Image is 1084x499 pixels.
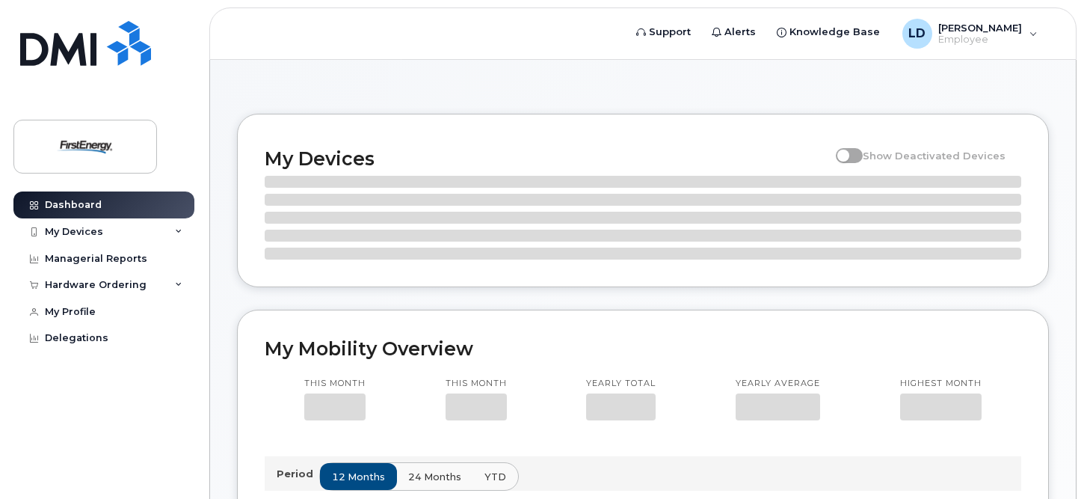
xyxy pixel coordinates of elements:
p: This month [304,378,366,390]
span: YTD [484,470,506,484]
p: Highest month [900,378,982,390]
span: 24 months [408,470,461,484]
p: Yearly average [736,378,820,390]
h2: My Mobility Overview [265,337,1021,360]
input: Show Deactivated Devices [836,141,848,153]
p: This month [446,378,507,390]
span: Show Deactivated Devices [863,150,1006,162]
h2: My Devices [265,147,828,170]
p: Period [277,467,319,481]
p: Yearly total [586,378,656,390]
